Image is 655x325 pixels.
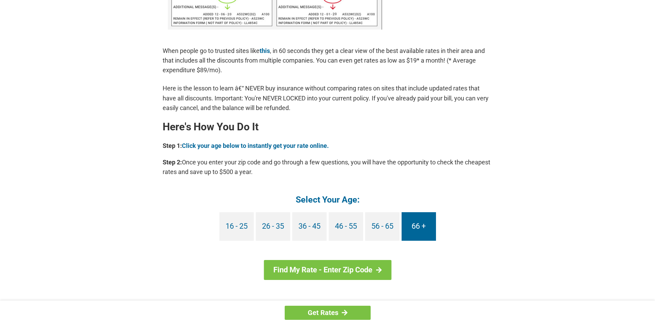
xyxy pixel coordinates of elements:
[163,194,493,205] h4: Select Your Age:
[402,212,436,241] a: 66 +
[292,212,327,241] a: 36 - 45
[365,212,400,241] a: 56 - 65
[285,306,371,320] a: Get Rates
[163,158,493,177] p: Once you enter your zip code and go through a few questions, you will have the opportunity to che...
[163,142,182,149] b: Step 1:
[329,212,363,241] a: 46 - 55
[163,121,493,132] h2: Here's How You Do It
[264,260,391,280] a: Find My Rate - Enter Zip Code
[163,46,493,75] p: When people go to trusted sites like , in 60 seconds they get a clear view of the best available ...
[163,84,493,112] p: Here is the lesson to learn â€“ NEVER buy insurance without comparing rates on sites that include...
[260,47,270,54] a: this
[163,159,182,166] b: Step 2:
[182,142,329,149] a: Click your age below to instantly get your rate online.
[219,212,254,241] a: 16 - 25
[256,212,290,241] a: 26 - 35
